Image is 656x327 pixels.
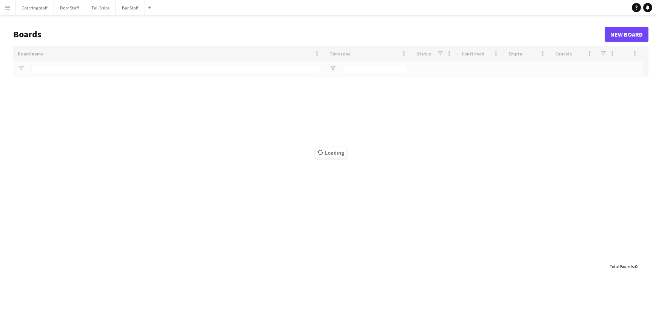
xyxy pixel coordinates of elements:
[54,0,85,15] button: Door Staff
[605,27,648,42] a: New Board
[635,264,637,269] span: 0
[116,0,145,15] button: Bar Staff
[15,0,54,15] button: Catering staff
[315,147,346,158] span: Loading
[610,264,634,269] span: Total Boards
[13,29,605,40] h1: Boards
[610,259,637,274] div: :
[85,0,116,15] button: Tall Ships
